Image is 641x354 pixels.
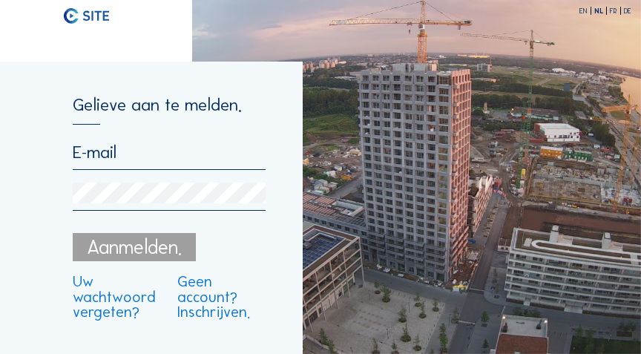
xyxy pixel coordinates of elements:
div: Gelieve aan te melden. [73,96,266,125]
input: E-mail [73,142,266,163]
a: Uw wachtwoord vergeten? [73,274,162,319]
div: FR [610,7,620,14]
div: DE [624,7,631,14]
div: Aanmelden. [73,233,196,261]
div: EN [579,7,591,14]
a: Geen account? Inschrijven. [177,274,266,319]
img: C-SITE logo [64,8,108,23]
div: NL [594,7,607,14]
